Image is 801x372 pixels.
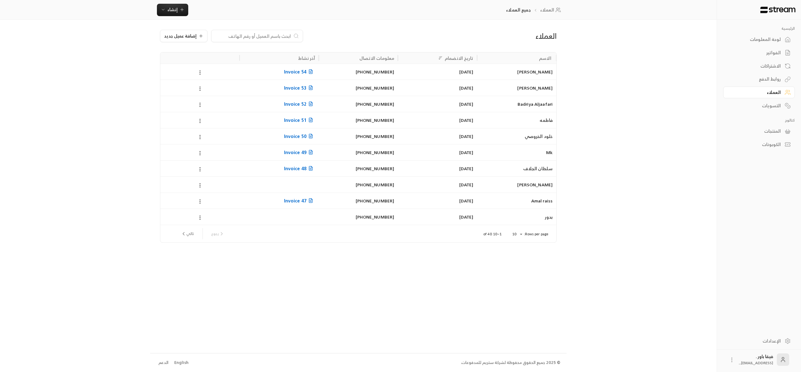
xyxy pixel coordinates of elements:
[731,338,781,344] div: الإعدادات
[731,63,781,69] div: الاشتراكات
[284,68,315,76] span: Invoice 54
[481,144,553,160] div: Mk
[723,335,795,347] a: الإعدادات
[402,161,473,176] div: [DATE]
[156,357,170,368] a: الدعم
[402,80,473,96] div: [DATE]
[284,116,315,124] span: Invoice 51
[284,84,315,92] span: Invoice 53
[461,360,560,366] div: © 2025 جميع الحقوق محفوظة لشركة ستريم للمدفوعات.
[509,230,524,238] div: 10
[723,125,795,137] a: المنتجات
[723,60,795,72] a: الاشتراكات
[723,26,795,31] p: الرئيسية
[481,128,553,144] div: خلود الخروصي
[402,96,473,112] div: [DATE]
[402,112,473,128] div: [DATE]
[723,118,795,123] p: كتالوج
[731,76,781,82] div: روابط الدفع
[481,177,553,193] div: [PERSON_NAME]
[731,128,781,134] div: المنتجات
[323,128,394,144] div: [PHONE_NUMBER]
[359,54,394,62] div: معلومات الاتصال
[481,193,553,209] div: Amal raiss
[284,148,315,156] span: Invoice 49
[481,96,553,112] div: Badriya Aljaafari
[723,73,795,85] a: روابط الدفع
[157,4,188,16] button: إنشاء
[323,64,394,80] div: [PHONE_NUMBER]
[760,7,796,13] img: Logo
[160,30,207,42] button: إضافة عميل جديد
[483,232,502,237] p: 1–10 of 40
[402,128,473,144] div: [DATE]
[429,31,557,41] div: العملاء
[481,80,553,96] div: [PERSON_NAME]
[731,50,781,56] div: الفواتير
[731,36,781,42] div: لوحة المعلومات
[731,141,781,148] div: الكوبونات
[167,6,178,13] span: إنشاء
[323,161,394,176] div: [PHONE_NUMBER]
[284,132,315,140] span: Invoice 50
[402,193,473,209] div: [DATE]
[323,193,394,209] div: [PHONE_NUMBER]
[284,197,315,205] span: Invoice 47
[723,47,795,59] a: الفواتير
[323,112,394,128] div: [PHONE_NUMBER]
[323,96,394,112] div: [PHONE_NUMBER]
[164,34,197,38] span: إضافة عميل جديد
[323,209,394,225] div: [PHONE_NUMBER]
[284,100,315,108] span: Invoice 52
[178,228,196,239] button: next page
[506,7,563,13] nav: breadcrumb
[723,86,795,99] a: العملاء
[402,177,473,193] div: [DATE]
[540,7,563,13] a: العملاء
[298,54,315,62] div: آخر نشاط
[174,360,189,366] div: English
[445,54,474,62] div: تاريخ الانضمام
[723,139,795,151] a: الكوبونات
[323,144,394,160] div: [PHONE_NUMBER]
[284,165,315,172] span: Invoice 48
[481,64,553,80] div: [PERSON_NAME]
[402,64,473,80] div: [DATE]
[506,7,531,13] p: جميع العملاء
[524,232,548,237] p: Rows per page:
[481,209,553,225] div: بدور
[323,80,394,96] div: [PHONE_NUMBER]
[481,161,553,176] div: سـلطان الجلاف
[723,100,795,112] a: التسويات
[723,33,795,46] a: لوحة المعلومات
[739,353,773,366] div: فيقا باور .
[437,54,444,62] button: Sort
[402,144,473,160] div: [DATE]
[215,33,291,39] input: ابحث باسم العميل أو رقم الهاتف
[323,177,394,193] div: [PHONE_NUMBER]
[731,89,781,95] div: العملاء
[739,360,773,366] span: [EMAIL_ADDRESS]....
[539,54,551,62] div: الاسم
[402,209,473,225] div: [DATE]
[731,103,781,109] div: التسويات
[481,112,553,128] div: فاطمه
